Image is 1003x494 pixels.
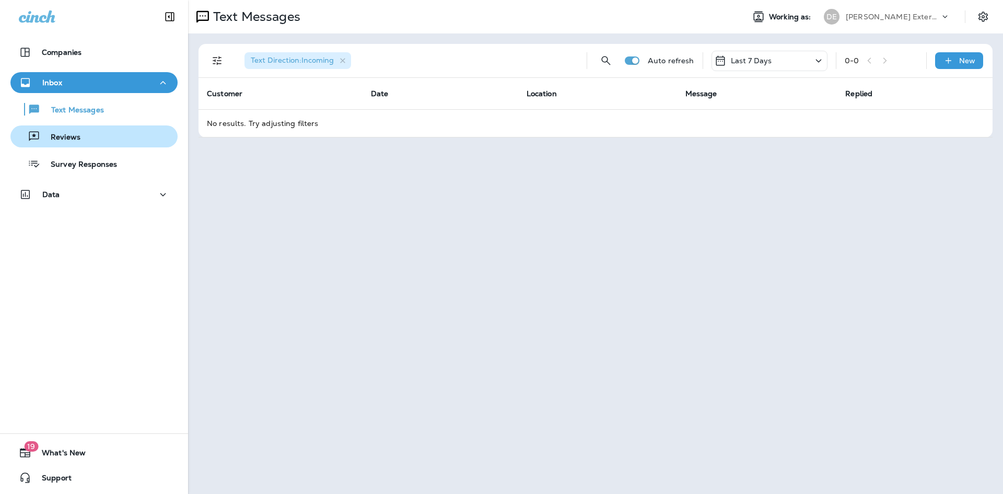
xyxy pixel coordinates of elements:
[199,109,993,137] td: No results. Try adjusting filters
[824,9,839,25] div: DE
[40,160,117,170] p: Survey Responses
[31,474,72,486] span: Support
[42,48,81,56] p: Companies
[10,467,178,488] button: Support
[10,153,178,175] button: Survey Responses
[648,56,694,65] p: Auto refresh
[527,89,557,98] span: Location
[207,50,228,71] button: Filters
[769,13,813,21] span: Working as:
[10,42,178,63] button: Companies
[209,9,300,25] p: Text Messages
[685,89,717,98] span: Message
[371,89,389,98] span: Date
[10,125,178,147] button: Reviews
[42,190,60,199] p: Data
[845,56,859,65] div: 0 - 0
[40,133,80,143] p: Reviews
[10,72,178,93] button: Inbox
[846,13,940,21] p: [PERSON_NAME] Exterminating
[207,89,242,98] span: Customer
[731,56,772,65] p: Last 7 Days
[41,106,104,116] p: Text Messages
[155,6,184,27] button: Collapse Sidebar
[845,89,872,98] span: Replied
[42,78,62,87] p: Inbox
[10,98,178,120] button: Text Messages
[24,441,38,452] span: 19
[596,50,616,71] button: Search Messages
[10,184,178,205] button: Data
[959,56,975,65] p: New
[974,7,993,26] button: Settings
[244,52,351,69] div: Text Direction:Incoming
[31,449,86,461] span: What's New
[10,442,178,463] button: 19What's New
[251,55,334,65] span: Text Direction : Incoming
